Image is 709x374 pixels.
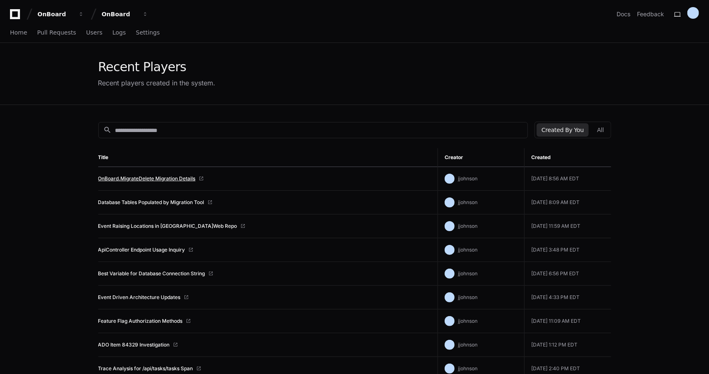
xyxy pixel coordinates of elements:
[98,60,216,75] div: Recent Players
[98,148,438,167] th: Title
[112,23,126,42] a: Logs
[37,23,76,42] a: Pull Requests
[86,23,102,42] a: Users
[458,223,478,229] span: jjohnson
[98,365,193,372] a: Trace Analysis for /api/tasks/tasks Span
[136,23,159,42] a: Settings
[592,123,609,137] button: All
[104,126,112,134] mat-icon: search
[458,270,478,277] span: jjohnson
[98,7,152,22] button: OnBoard
[98,199,204,206] a: Database Tables Populated by Migration Tool
[525,214,611,238] td: [DATE] 11:59 AM EDT
[525,262,611,286] td: [DATE] 6:56 PM EDT
[98,175,196,182] a: OnBoard.MigrateDelete Migration Details
[34,7,87,22] button: OnBoard
[86,30,102,35] span: Users
[37,10,73,18] div: OnBoard
[98,294,181,301] a: Event Driven Architecture Updates
[525,191,611,214] td: [DATE] 8:09 AM EDT
[458,318,478,324] span: jjohnson
[458,294,478,300] span: jjohnson
[525,333,611,357] td: [DATE] 1:12 PM EDT
[98,78,216,88] div: Recent players created in the system.
[525,309,611,333] td: [DATE] 11:09 AM EDT
[458,247,478,253] span: jjohnson
[525,148,611,167] th: Created
[458,365,478,372] span: jjohnson
[458,342,478,348] span: jjohnson
[112,30,126,35] span: Logs
[98,223,237,229] a: Event Raising Locations in [GEOGRAPHIC_DATA]Web Repo
[637,10,664,18] button: Feedback
[98,247,185,253] a: ApiController Endpoint Usage Inquiry
[10,23,27,42] a: Home
[617,10,630,18] a: Docs
[136,30,159,35] span: Settings
[102,10,137,18] div: OnBoard
[537,123,589,137] button: Created By You
[98,318,183,324] a: Feature Flag Authorization Methods
[525,286,611,309] td: [DATE] 4:33 PM EDT
[438,148,525,167] th: Creator
[525,238,611,262] td: [DATE] 3:48 PM EDT
[458,199,478,205] span: jjohnson
[37,30,76,35] span: Pull Requests
[98,342,170,348] a: ADO Item 84329 Investigation
[525,167,611,191] td: [DATE] 8:56 AM EDT
[458,175,478,182] span: jjohnson
[98,270,205,277] a: Best Variable for Database Connection String
[10,30,27,35] span: Home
